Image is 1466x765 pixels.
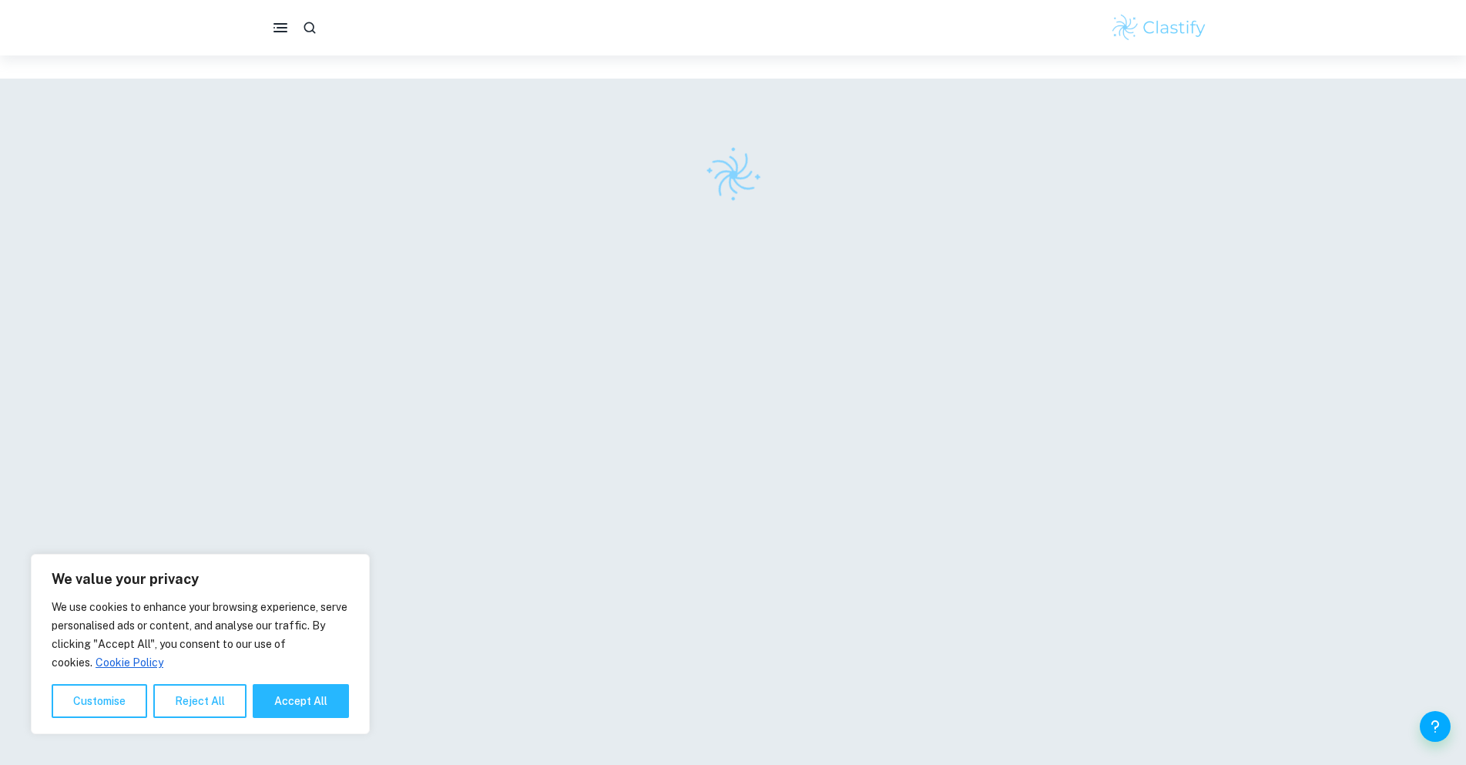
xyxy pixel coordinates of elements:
button: Help and Feedback [1420,711,1451,742]
div: We value your privacy [31,554,370,734]
img: Clastify logo [1110,12,1208,43]
img: Clastify logo [695,137,771,213]
a: Cookie Policy [95,656,164,669]
button: Customise [52,684,147,718]
button: Accept All [253,684,349,718]
p: We use cookies to enhance your browsing experience, serve personalised ads or content, and analys... [52,598,349,672]
p: We value your privacy [52,570,349,589]
button: Reject All [153,684,247,718]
